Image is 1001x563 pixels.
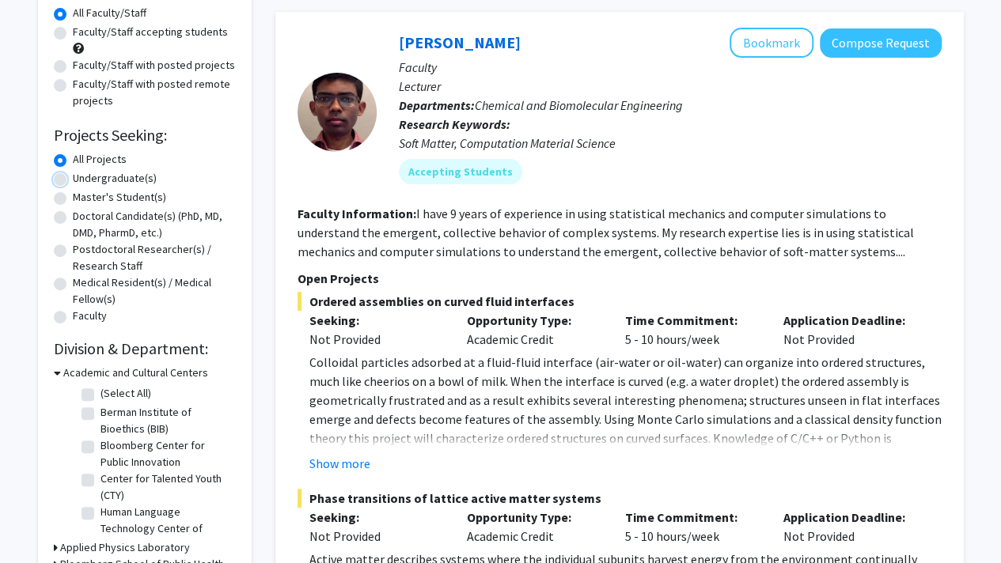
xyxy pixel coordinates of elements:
div: Soft Matter, Computation Material Science [399,134,942,153]
p: Seeking: [309,311,444,330]
h2: Projects Seeking: [54,126,236,145]
b: Departments: [399,97,475,113]
label: Master's Student(s) [73,189,166,206]
label: Undergraduate(s) [73,170,157,187]
label: (Select All) [100,385,151,402]
a: [PERSON_NAME] [399,32,521,52]
b: Research Keywords: [399,116,510,132]
label: All Faculty/Staff [73,5,146,21]
div: Academic Credit [455,508,613,546]
h2: Division & Department: [54,339,236,358]
mat-chip: Accepting Students [399,159,522,184]
label: Bloomberg Center for Public Innovation [100,437,232,470]
button: Add John Edison to Bookmarks [730,28,813,58]
div: Not Provided [309,527,444,546]
p: Colloidal particles adsorbed at a fluid-fluid interface (air-water or oil-water) can organize int... [309,353,942,467]
p: Application Deadline: [783,311,918,330]
div: Not Provided [772,508,930,546]
label: All Projects [73,151,127,168]
h3: Academic and Cultural Centers [63,365,208,381]
label: Doctoral Candidate(s) (PhD, MD, DMD, PharmD, etc.) [73,208,236,241]
label: Human Language Technology Center of Excellence (HLTCOE) [100,504,232,554]
p: Lecturer [399,77,942,96]
label: Medical Resident(s) / Medical Fellow(s) [73,274,236,308]
p: Opportunity Type: [467,311,601,330]
p: Open Projects [298,269,942,288]
p: Time Commitment: [625,311,760,330]
button: Compose Request to John Edison [820,28,942,58]
p: Application Deadline: [783,508,918,527]
label: Faculty [73,308,107,324]
div: 5 - 10 hours/week [613,508,772,546]
p: Seeking: [309,508,444,527]
div: 5 - 10 hours/week [613,311,772,349]
span: Ordered assemblies on curved fluid interfaces [298,292,942,311]
iframe: Chat [12,492,67,551]
fg-read-more: I have 9 years of experience in using statistical mechanics and computer simulations to understan... [298,206,914,259]
b: Faculty Information: [298,206,416,221]
label: Faculty/Staff with posted projects [73,57,235,74]
p: Opportunity Type: [467,508,601,527]
p: Faculty [399,58,942,77]
button: Show more [309,454,370,473]
div: Not Provided [772,311,930,349]
h3: Applied Physics Laboratory [60,539,190,556]
p: Time Commitment: [625,508,760,527]
label: Faculty/Staff accepting students [73,24,228,40]
span: Phase transitions of lattice active matter systems [298,489,942,508]
label: Center for Talented Youth (CTY) [100,470,232,504]
span: Chemical and Biomolecular Engineering [475,97,683,113]
label: Berman Institute of Bioethics (BIB) [100,404,232,437]
div: Academic Credit [455,311,613,349]
div: Not Provided [309,330,444,349]
label: Faculty/Staff with posted remote projects [73,76,236,109]
label: Postdoctoral Researcher(s) / Research Staff [73,241,236,274]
